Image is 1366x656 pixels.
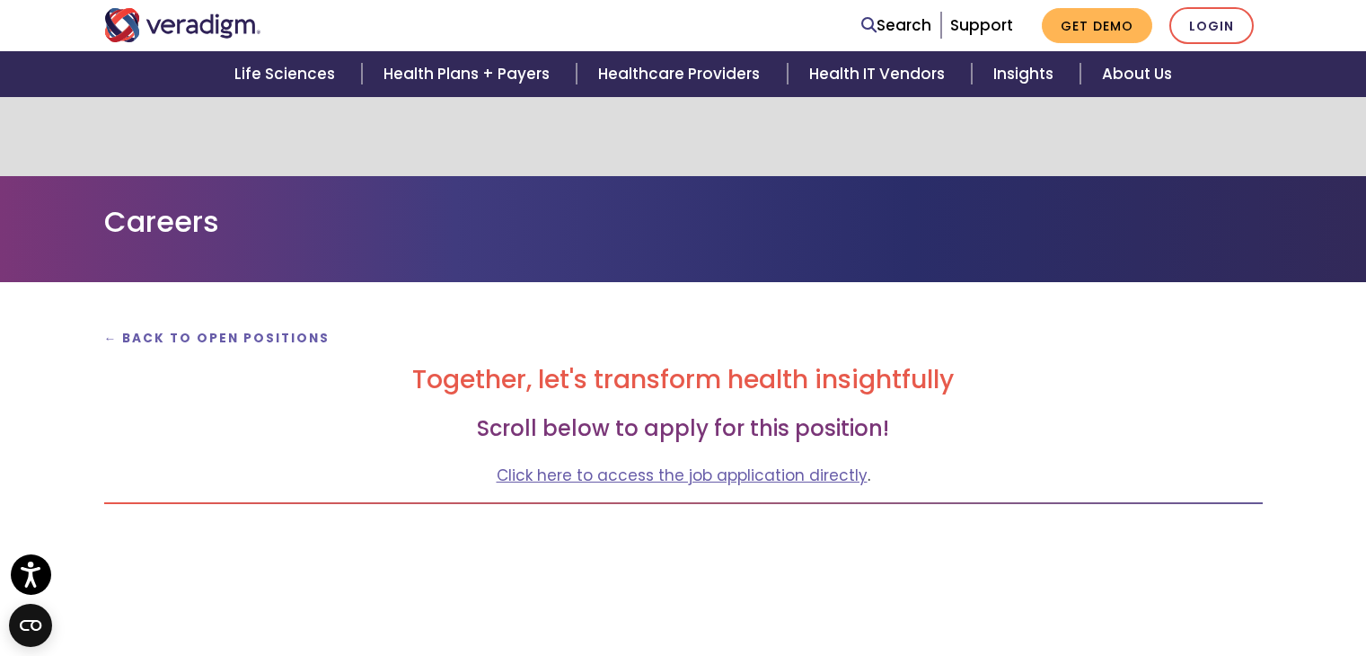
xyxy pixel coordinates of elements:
a: ← Back to Open Positions [104,330,330,347]
p: . [104,464,1263,488]
h2: Together, let's transform health insightfully [104,365,1263,395]
a: Healthcare Providers [577,51,787,97]
a: Life Sciences [213,51,362,97]
a: About Us [1080,51,1194,97]
a: Insights [972,51,1080,97]
h1: Careers [104,205,1263,239]
a: Health Plans + Payers [362,51,577,97]
a: Click here to access the job application directly [497,465,868,486]
a: Login [1169,7,1254,44]
a: Health IT Vendors [788,51,972,97]
h3: Scroll below to apply for this position! [104,416,1263,442]
img: Veradigm logo [104,8,261,42]
a: Support [950,14,1013,36]
a: Search [861,13,931,38]
a: Get Demo [1042,8,1152,43]
button: Open CMP widget [9,604,52,647]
